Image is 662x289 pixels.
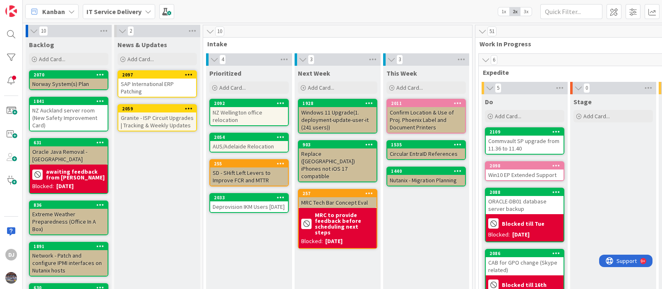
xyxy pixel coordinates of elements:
div: 836Extreme Weather Preparedness (Office In A Box) [30,201,108,234]
b: awaiting feedback from [PERSON_NAME] [46,169,105,180]
div: 2088ORACLE-DB01 database server backup [486,189,564,214]
div: 1841 [34,98,108,104]
span: 3 [308,55,314,64]
span: 5 [495,83,501,93]
img: Visit kanbanzone.com [5,5,17,17]
span: Intake [207,40,462,48]
div: SAP International ERP Patching [118,79,196,97]
span: Stage [573,98,592,106]
div: 631 [30,139,108,146]
div: 2070 [34,72,108,78]
div: 2088 [486,189,564,196]
div: ORACLE-DB01 database server backup [486,196,564,214]
div: 1440 [387,167,465,175]
div: 1535Circular EntraID References [387,141,465,159]
div: 1928 [302,100,377,106]
div: 2033Deprovision IKM Users [DATE] [210,194,288,212]
span: Backlog [29,41,54,49]
span: Next Week [298,69,330,77]
div: Blocked: [32,182,54,191]
div: 2059 [122,106,196,112]
div: 2070 [30,71,108,79]
span: News & Updates [118,41,167,49]
div: Granite - ISP Circuit Upgrades | Tracking & Weekly Updates [118,112,196,131]
div: Circular EntraID References [387,148,465,159]
div: 836 [34,202,108,208]
div: Extreme Weather Preparedness (Office In A Box) [30,209,108,234]
div: 631Oracle Java Removal - [GEOGRAPHIC_DATA] [30,139,108,165]
div: Blocked: [488,230,510,239]
span: 0 [583,83,590,93]
span: Kanban [42,7,65,17]
div: 255 [214,161,288,167]
div: [DATE] [512,230,530,239]
div: 836 [30,201,108,209]
div: 2098 [489,163,564,169]
span: Add Card... [396,84,423,91]
span: Add Card... [308,84,334,91]
div: 2086 [489,251,564,256]
div: Oracle Java Removal - [GEOGRAPHIC_DATA] [30,146,108,165]
span: Add Card... [39,55,65,63]
div: 1928 [299,100,377,107]
div: NZ Wellington office relocation [210,107,288,125]
div: 257MRC Tech Bar Concept Eval [299,190,377,208]
div: [DATE] [325,237,343,246]
span: Add Card... [127,55,154,63]
div: 1535 [387,141,465,148]
img: avatar [5,272,17,284]
div: 257 [299,190,377,197]
div: 2054 [214,134,288,140]
div: 2092 [210,100,288,107]
div: 1841 [30,98,108,105]
span: Add Card... [583,112,610,120]
div: 2097 [118,71,196,79]
span: 10 [39,26,48,36]
div: 1891 [34,244,108,249]
span: 10 [215,26,224,36]
div: 1440Nutanix - Migration Planning [387,167,465,186]
div: 1891 [30,243,108,250]
div: 2092NZ Wellington office relocation [210,100,288,125]
div: Replace ([GEOGRAPHIC_DATA]) iPhones not iOS 17 compatible [299,148,377,182]
div: 257 [302,191,377,196]
div: AUS/Adelaide Relocation [210,141,288,152]
span: Add Card... [495,112,521,120]
div: 1891Network - Patch and configure IPMI interfaces on Nutanix hosts [30,243,108,276]
span: 2x [509,7,520,16]
div: 2054AUS/Adelaide Relocation [210,134,288,152]
div: 2059Granite - ISP Circuit Upgrades | Tracking & Weekly Updates [118,105,196,131]
div: 255SD - SHift Left Levers to Improve FCR and MTTR [210,160,288,186]
b: IT Service Delivery [86,7,142,16]
input: Quick Filter... [540,4,602,19]
div: 2011Confirm Location & Use of Proj. Phoenix Label and Document Printers [387,100,465,133]
div: 2088 [489,189,564,195]
div: 631 [34,140,108,146]
div: 1440 [391,168,465,174]
div: 903Replace ([GEOGRAPHIC_DATA]) iPhones not iOS 17 compatible [299,141,377,182]
div: Commvault SP upgrade from 11.36 to 11.40 [486,136,564,154]
div: 903 [299,141,377,148]
span: Prioritized [209,69,241,77]
span: Support [17,1,38,11]
div: Norway System(s) Plan [30,79,108,89]
span: 1x [498,7,509,16]
div: Windows 11 Upgrade(1. deployment-update-user-it (241 users)) [299,107,377,133]
span: Do [485,98,493,106]
div: 2092 [214,100,288,106]
div: 2033 [210,194,288,201]
span: 4 [219,55,226,64]
div: 2098 [486,162,564,170]
span: 3x [520,7,532,16]
span: 3 [396,55,403,64]
b: Blocked till Tue [502,221,544,227]
div: 1928Windows 11 Upgrade(1. deployment-update-user-it (241 users)) [299,100,377,133]
div: 2033 [214,195,288,201]
div: 2109 [486,128,564,136]
div: 2054 [210,134,288,141]
div: 2109 [489,129,564,135]
div: 2086CAB for GPO change (Skype related) [486,250,564,275]
div: 2011 [391,100,465,106]
div: 903 [302,142,377,148]
div: Confirm Location & Use of Proj. Phoenix Label and Document Printers [387,107,465,133]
